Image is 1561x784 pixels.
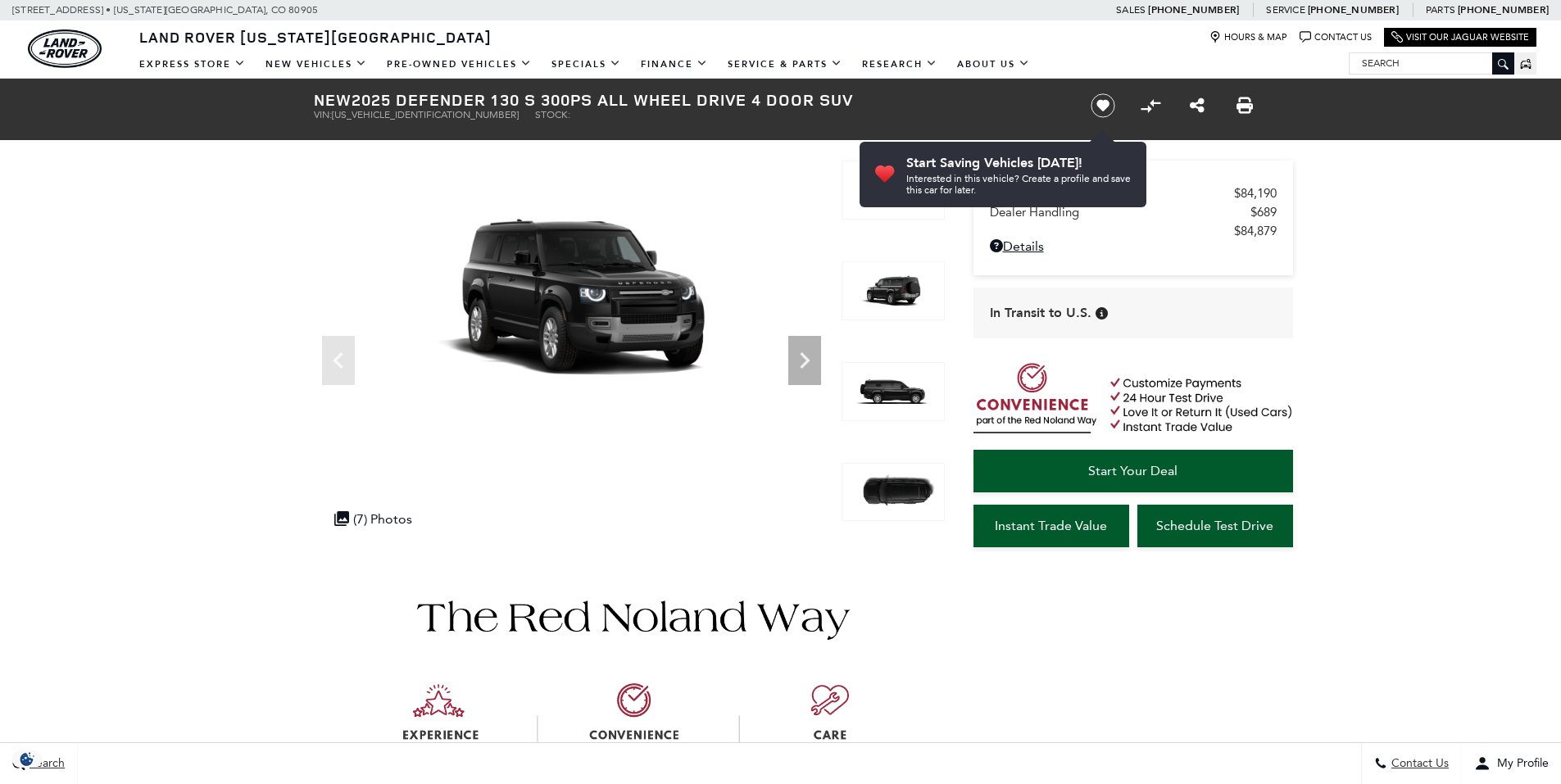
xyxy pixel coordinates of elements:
[947,50,1040,79] a: About Us
[631,50,718,79] a: Finance
[314,109,332,120] span: VIN:
[1462,743,1561,784] button: Open user profile menu
[1300,31,1372,43] a: Contact Us
[1088,463,1178,478] span: Start Your Deal
[1190,96,1205,116] a: Share this New 2025 Defender 130 S 300PS All Wheel Drive 4 Door SUV
[12,4,318,16] a: [STREET_ADDRESS] • [US_STATE][GEOGRAPHIC_DATA], CO 80905
[129,50,1040,79] nav: Main Navigation
[129,50,256,79] a: EXPRESS STORE
[1209,31,1287,43] a: Hours & Map
[1138,93,1163,118] button: Compare vehicle
[995,518,1107,533] span: Instant Trade Value
[1250,205,1277,220] span: $689
[542,50,631,79] a: Specials
[973,450,1293,492] a: Start Your Deal
[1085,93,1121,119] button: Save vehicle
[1116,4,1146,16] span: Sales
[1350,53,1513,73] input: Search
[1491,757,1549,771] span: My Profile
[990,224,1277,238] a: $84,879
[1137,505,1293,547] a: Schedule Test Drive
[326,503,420,535] div: (7) Photos
[139,27,492,47] span: Land Rover [US_STATE][GEOGRAPHIC_DATA]
[256,50,377,79] a: New Vehicles
[1148,3,1239,16] a: [PHONE_NUMBER]
[8,750,46,768] section: Click to Open Cookie Consent Modal
[842,261,945,320] img: New 2025 Santorini Black LAND ROVER S 300PS image 2
[990,205,1250,220] span: Dealer Handling
[1234,186,1277,201] span: $84,190
[1096,307,1108,319] div: Vehicle has shipped from factory of origin. Estimated time of delivery to Retailer is on average ...
[990,205,1277,220] a: Dealer Handling $689
[842,362,945,421] img: New 2025 Santorini Black LAND ROVER S 300PS image 3
[973,505,1129,547] a: Instant Trade Value
[990,238,1277,254] a: Details
[332,109,519,120] span: [US_VEHICLE_IDENTIFICATION_NUMBER]
[1234,224,1277,238] span: $84,879
[1156,518,1273,533] span: Schedule Test Drive
[535,109,570,120] span: Stock:
[1391,31,1529,43] a: Visit Our Jaguar Website
[990,186,1277,201] a: MSRP $84,190
[129,27,501,47] a: Land Rover [US_STATE][GEOGRAPHIC_DATA]
[28,29,102,68] img: Land Rover
[852,50,947,79] a: Research
[1458,3,1549,16] a: [PHONE_NUMBER]
[1308,3,1399,16] a: [PHONE_NUMBER]
[314,88,352,111] strong: New
[842,161,945,220] img: New 2025 Santorini Black LAND ROVER S 300PS image 1
[314,161,829,451] img: New 2025 Santorini Black LAND ROVER S 300PS image 1
[28,29,102,68] a: land-rover
[1237,96,1253,116] a: Print this New 2025 Defender 130 S 300PS All Wheel Drive 4 Door SUV
[842,463,945,522] img: New 2025 Santorini Black LAND ROVER S 300PS image 4
[788,336,821,385] div: Next
[990,186,1234,201] span: MSRP
[1387,757,1449,771] span: Contact Us
[718,50,852,79] a: Service & Parts
[314,91,1064,109] h1: 2025 Defender 130 S 300PS All Wheel Drive 4 Door SUV
[1266,4,1305,16] span: Service
[1426,4,1455,16] span: Parts
[8,750,46,768] img: Opt-Out Icon
[990,304,1091,322] span: In Transit to U.S.
[377,50,542,79] a: Pre-Owned Vehicles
